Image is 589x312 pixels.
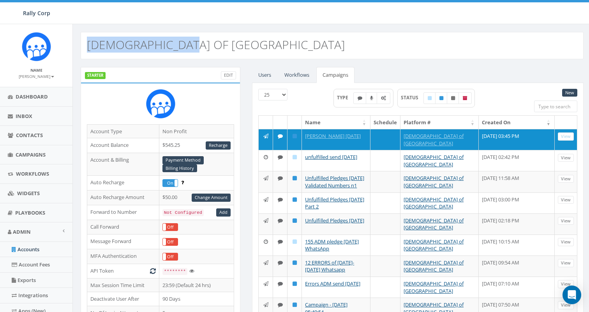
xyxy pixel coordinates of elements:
[353,92,367,104] label: Text SMS
[293,302,297,307] i: Published
[400,116,479,129] th: Platform #: activate to sort column ascending
[278,67,316,83] a: Workflows
[13,228,31,235] span: Admin
[19,72,54,79] a: [PERSON_NAME]
[337,94,354,101] span: TYPE
[293,239,297,244] i: Draft
[16,132,43,139] span: Contacts
[16,151,46,158] span: Campaigns
[558,154,574,162] a: View
[293,260,297,265] i: Published
[563,286,581,304] div: Open Intercom Messenger
[16,93,48,100] span: Dashboard
[305,132,361,139] a: [PERSON_NAME] [DATE]
[162,253,178,261] div: OnOff
[305,259,354,273] a: 12 ERRORS of [DATE]-[DATE] Whatsapp
[162,164,197,173] a: Billing History
[87,249,159,264] td: MFA Authentication
[381,96,386,100] i: Automated Message
[16,170,49,177] span: Workflows
[16,113,32,120] span: Inbox
[159,278,234,292] td: 23:59 (Default 24 hrs)
[459,92,472,104] label: Archived
[23,9,50,17] span: Rally Corp
[278,197,283,202] i: Text SMS
[278,260,283,265] i: Text SMS
[87,190,159,205] td: Auto Recharge Amount
[87,38,345,51] h2: [DEMOGRAPHIC_DATA] OF [GEOGRAPHIC_DATA]
[302,116,370,129] th: Name: activate to sort column ascending
[278,155,283,160] i: Text SMS
[305,238,359,252] a: 155 ADM pledge [DATE] WhatsApp
[293,197,297,202] i: Published
[558,259,574,267] a: View
[278,239,283,244] i: Text SMS
[435,92,448,104] label: Published
[404,217,464,231] a: [DEMOGRAPHIC_DATA] of [GEOGRAPHIC_DATA]
[447,92,459,104] label: Unpublished
[366,92,377,104] label: Ringless Voice Mail
[87,264,159,279] td: API Token
[293,281,297,286] i: Published
[562,89,577,97] a: New
[163,224,178,231] label: Off
[278,218,283,223] i: Text SMS
[150,268,156,273] i: Generate New Token
[30,67,42,73] small: Name
[439,96,443,100] i: Published
[534,100,577,112] input: Type to search
[404,132,464,147] a: [DEMOGRAPHIC_DATA] of [GEOGRAPHIC_DATA]
[15,209,45,216] span: Playbooks
[358,96,362,100] i: Text SMS
[162,238,178,246] div: OnOff
[264,155,268,160] i: Schedule: Pick a date and time to send
[293,218,297,223] i: Published
[192,194,231,202] a: Change Amount
[252,67,277,83] a: Users
[305,153,357,160] a: unfulfilled send [DATE]
[293,176,297,181] i: Published
[278,134,283,139] i: Text SMS
[263,218,268,223] i: Immediate: Send all messages now
[404,153,464,168] a: [DEMOGRAPHIC_DATA] of [GEOGRAPHIC_DATA]
[404,175,464,189] a: [DEMOGRAPHIC_DATA] of [GEOGRAPHIC_DATA]
[278,281,283,286] i: Text SMS
[558,217,574,225] a: View
[263,134,268,139] i: Immediate: Send all messages now
[305,175,364,189] a: Unfulfilled Pledges [DATE] Validated Numbers n1
[221,71,236,79] a: Edit
[479,116,555,129] th: Created On: activate to sort column ascending
[451,96,455,100] i: Unpublished
[162,209,204,216] code: Not Configured
[404,196,464,210] a: [DEMOGRAPHIC_DATA] of [GEOGRAPHIC_DATA]
[278,176,283,181] i: Text SMS
[404,238,464,252] a: [DEMOGRAPHIC_DATA] of [GEOGRAPHIC_DATA]
[558,280,574,288] a: View
[17,190,40,197] span: Widgets
[293,134,297,139] i: Published
[162,179,178,187] div: OnOff
[87,138,159,153] td: Account Balance
[85,72,106,79] label: STARTER
[558,196,574,204] a: View
[479,171,555,192] td: [DATE] 11:58 AM
[87,278,159,292] td: Max Session Time Limit
[558,132,574,141] a: View
[159,138,234,153] td: $545.25
[163,253,178,261] label: Off
[278,302,283,307] i: Text SMS
[159,190,234,205] td: $50.00
[22,32,51,61] img: Icon_1.png
[162,223,178,231] div: OnOff
[163,180,178,187] label: On
[479,277,555,298] td: [DATE] 07:10 AM
[479,192,555,213] td: [DATE] 03:00 PM
[216,208,231,217] a: Add
[404,280,464,294] a: [DEMOGRAPHIC_DATA] of [GEOGRAPHIC_DATA]
[159,292,234,306] td: 90 Days
[558,175,574,183] a: View
[305,217,364,224] a: Unfulfilled Pledges [DATE]
[558,301,574,309] a: View
[428,96,432,100] i: Draft
[19,74,54,79] small: [PERSON_NAME]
